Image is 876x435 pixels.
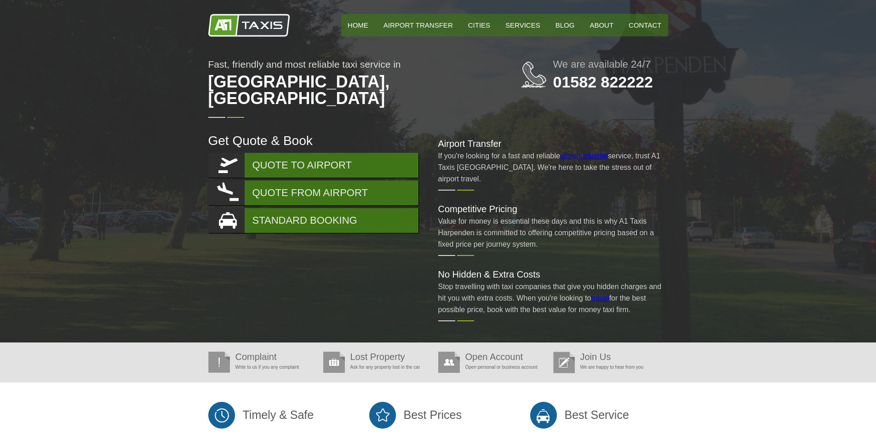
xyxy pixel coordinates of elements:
[560,152,608,160] a: airport transfer
[369,401,507,429] h2: Best Prices
[553,352,575,373] img: Join Us
[438,204,668,214] h2: Competitive Pricing
[438,139,668,148] h2: Airport Transfer
[591,294,609,302] a: travel
[622,14,668,36] a: Contact
[208,208,418,233] a: STANDARD BOOKING
[208,69,484,111] span: [GEOGRAPHIC_DATA], [GEOGRAPHIC_DATA]
[377,14,459,36] a: Airport Transfer
[465,352,523,362] a: Open Account
[583,14,620,36] a: About
[438,150,668,185] p: If you're looking for a fast and reliable service, trust A1 Taxis [GEOGRAPHIC_DATA]. We're here t...
[208,401,346,429] h2: Timely & Safe
[341,14,375,36] a: HOME
[462,14,497,36] a: Cities
[350,352,405,362] a: Lost Property
[208,361,319,373] p: Write to us if you any complaint
[208,352,230,373] img: Complaint
[438,270,668,279] h2: No Hidden & Extra Costs
[553,361,664,373] p: We are happy to hear from you
[580,352,611,362] a: Join Us
[208,153,418,178] a: QUOTE TO AIRPORT
[438,215,668,250] p: Value for money is essential these days and this is why A1 Taxis Harpenden is committed to offeri...
[530,401,668,429] h2: Best Service
[553,59,668,70] h2: We are available 24/7
[208,134,420,147] h2: Get Quote & Book
[323,352,345,373] img: Lost Property
[549,14,581,36] a: Blog
[235,352,277,362] a: Complaint
[438,361,549,373] p: Open personal or business account
[208,14,290,37] img: A1 Taxis
[323,361,434,373] p: Ask for any property lost in the car
[208,180,418,205] a: QUOTE FROM AIRPORT
[438,281,668,315] p: Stop travelling with taxi companies that give you hidden charges and hit you with extra costs. Wh...
[499,14,547,36] a: Services
[553,73,653,91] a: 01582 822222
[208,59,484,111] h1: Fast, friendly and most reliable taxi service in
[438,352,460,373] img: Open Account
